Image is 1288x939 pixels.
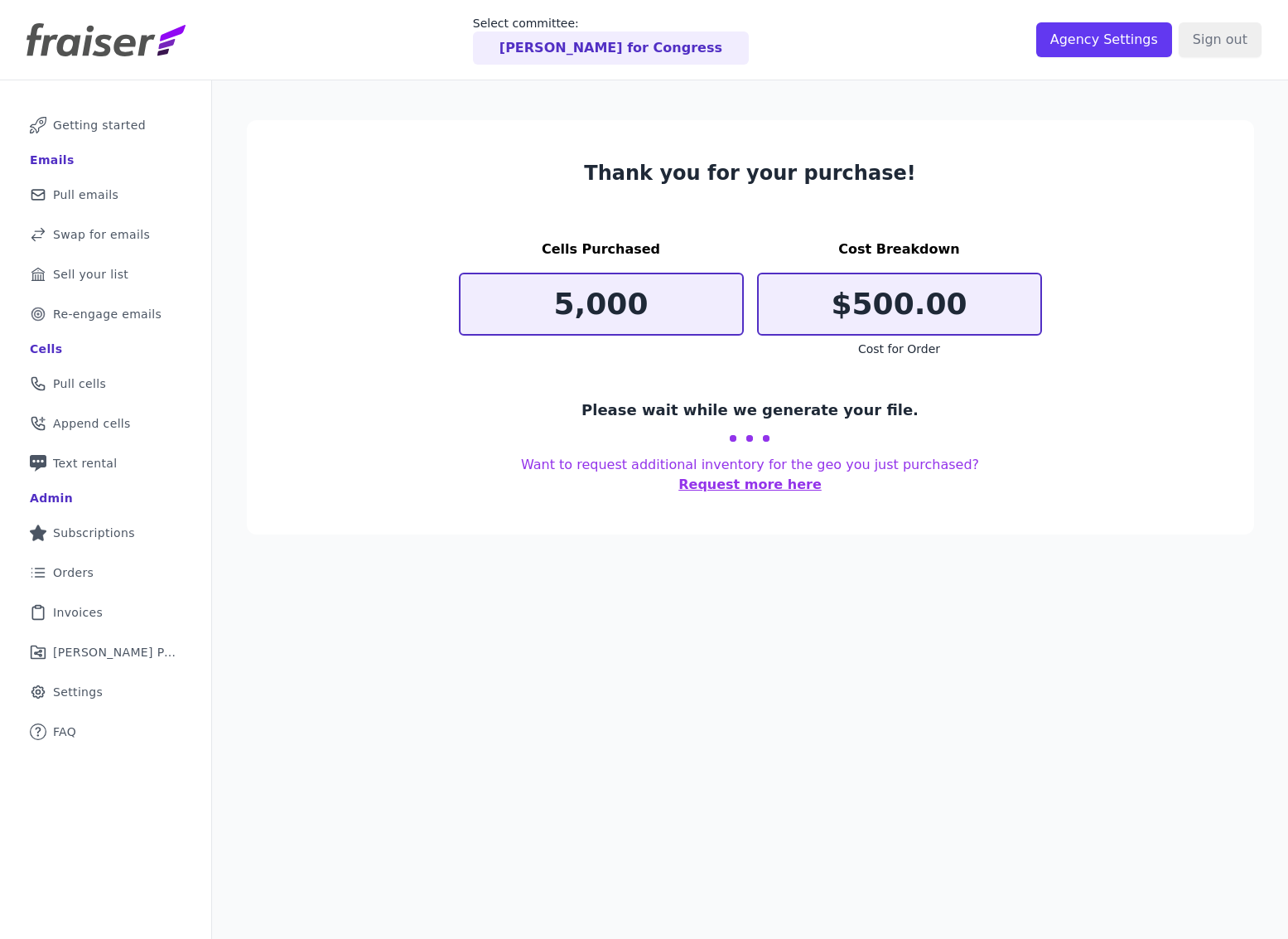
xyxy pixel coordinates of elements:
span: Subscriptions [53,525,135,541]
a: Select committee: [PERSON_NAME] for Congress [473,15,749,65]
div: Emails [30,152,75,168]
a: Re-engage emails [13,296,198,332]
span: Pull cells [53,375,106,392]
a: Sell your list [13,256,198,293]
span: Text rental [53,455,118,472]
span: Sell your list [53,266,128,283]
p: Please wait while we generate your file. [581,399,919,422]
p: $500.00 [759,288,1040,321]
div: Cells [30,341,62,357]
a: Subscriptions [13,515,198,551]
span: Invoices [53,604,103,621]
span: Settings [53,684,103,700]
span: Getting started [53,117,146,133]
h3: Cells Purchased [459,240,744,259]
h3: Cost Breakdown [757,240,1042,259]
p: Want to request additional inventory for the geo you just purchased? [459,455,1042,495]
a: [PERSON_NAME] Performance [13,634,198,670]
a: Settings [13,674,198,710]
a: Text rental [13,445,198,482]
span: Orders [53,564,94,581]
input: Agency Settings [1036,22,1172,57]
a: Pull cells [13,365,198,402]
span: Pull emails [53,186,118,203]
img: Fraiser Logo [27,23,186,56]
div: Admin [30,490,73,506]
input: Sign out [1179,22,1261,57]
a: Getting started [13,107,198,143]
a: FAQ [13,714,198,750]
h3: Thank you for your purchase! [459,160,1042,186]
span: FAQ [53,724,76,740]
span: Swap for emails [53,226,150,243]
a: Invoices [13,594,198,631]
span: Re-engage emails [53,306,162,322]
span: Cost for Order [858,342,940,356]
span: Append cells [53,415,131,432]
a: Swap for emails [13,216,198,253]
p: 5,000 [461,288,742,321]
p: [PERSON_NAME] for Congress [499,38,722,58]
button: Request more here [678,475,822,495]
span: [PERSON_NAME] Performance [53,644,178,661]
a: Append cells [13,405,198,442]
p: Select committee: [473,15,749,31]
a: Orders [13,554,198,591]
a: Pull emails [13,177,198,213]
